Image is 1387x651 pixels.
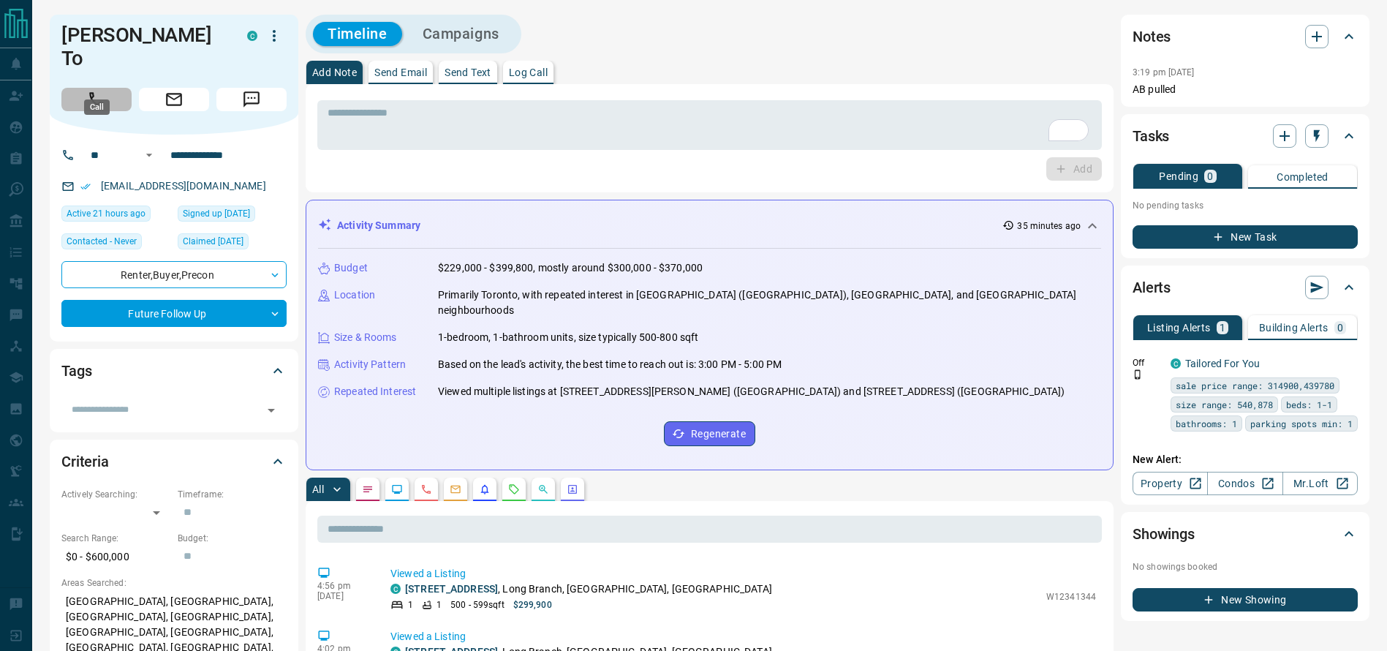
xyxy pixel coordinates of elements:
[337,218,420,233] p: Activity Summary
[61,450,109,473] h2: Criteria
[1171,358,1181,369] div: condos.ca
[61,545,170,569] p: $0 - $600,000
[1185,358,1260,369] a: Tailored For You
[101,180,266,192] a: [EMAIL_ADDRESS][DOMAIN_NAME]
[438,330,698,345] p: 1-bedroom, 1-bathroom units, size typically 500-800 sqft
[438,287,1101,318] p: Primarily Toronto, with repeated interest in [GEOGRAPHIC_DATA] ([GEOGRAPHIC_DATA]), [GEOGRAPHIC_D...
[334,330,397,345] p: Size & Rooms
[61,88,132,111] span: Call
[140,146,158,164] button: Open
[390,629,1096,644] p: Viewed a Listing
[1259,323,1329,333] p: Building Alerts
[178,532,287,545] p: Budget:
[408,22,514,46] button: Campaigns
[436,598,442,612] p: 1
[1133,522,1195,546] h2: Showings
[664,421,755,446] button: Regenerate
[1159,171,1198,181] p: Pending
[391,483,403,495] svg: Lead Browsing Activity
[438,260,703,276] p: $229,000 - $399,800, mostly around $300,000 - $370,000
[61,353,287,388] div: Tags
[1133,560,1358,573] p: No showings booked
[1017,219,1081,233] p: 35 minutes ago
[183,234,243,249] span: Claimed [DATE]
[1133,369,1143,380] svg: Push Notification Only
[313,22,402,46] button: Timeline
[312,484,324,494] p: All
[1282,472,1358,495] a: Mr.Loft
[1133,472,1208,495] a: Property
[1133,270,1358,305] div: Alerts
[445,67,491,78] p: Send Text
[61,576,287,590] p: Areas Searched:
[1176,397,1273,412] span: size range: 540,878
[1133,516,1358,552] div: Showings
[405,583,498,595] a: [STREET_ADDRESS]
[261,400,281,421] button: Open
[479,483,491,495] svg: Listing Alerts
[1133,118,1358,154] div: Tasks
[513,598,552,612] p: $299,900
[420,483,432,495] svg: Calls
[334,384,416,399] p: Repeated Interest
[450,483,461,495] svg: Emails
[1286,397,1332,412] span: beds: 1-1
[178,206,287,226] div: Fri Sep 25 2020
[61,261,287,288] div: Renter , Buyer , Precon
[1207,472,1282,495] a: Condos
[438,357,782,372] p: Based on the lead's activity, the best time to reach out is: 3:00 PM - 5:00 PM
[61,23,225,70] h1: [PERSON_NAME] To
[317,591,369,601] p: [DATE]
[84,99,110,115] div: Call
[537,483,549,495] svg: Opportunities
[178,488,287,501] p: Timeframe:
[334,287,375,303] p: Location
[567,483,578,495] svg: Agent Actions
[1207,171,1213,181] p: 0
[1133,25,1171,48] h2: Notes
[390,584,401,594] div: condos.ca
[334,260,368,276] p: Budget
[1133,124,1169,148] h2: Tasks
[61,359,91,383] h2: Tags
[80,181,91,192] svg: Email Verified
[1133,195,1358,217] p: No pending tasks
[362,483,374,495] svg: Notes
[1133,19,1358,54] div: Notes
[1250,416,1353,431] span: parking spots min: 1
[1277,172,1329,182] p: Completed
[67,234,137,249] span: Contacted - Never
[318,212,1101,239] div: Activity Summary35 minutes ago
[509,67,548,78] p: Log Call
[1337,323,1343,333] p: 0
[247,31,257,41] div: condos.ca
[1133,356,1162,369] p: Off
[61,300,287,327] div: Future Follow Up
[1176,378,1334,393] span: sale price range: 314900,439780
[1133,67,1195,78] p: 3:19 pm [DATE]
[438,384,1065,399] p: Viewed multiple listings at [STREET_ADDRESS][PERSON_NAME] ([GEOGRAPHIC_DATA]) and [STREET_ADDRESS...
[1133,588,1358,612] button: New Showing
[328,107,1092,144] textarea: To enrich screen reader interactions, please activate Accessibility in Grammarly extension settings
[1133,225,1358,249] button: New Task
[61,488,170,501] p: Actively Searching:
[1133,276,1171,299] h2: Alerts
[183,206,250,221] span: Signed up [DATE]
[1046,590,1096,603] p: W12341344
[1133,82,1358,97] p: AB pulled
[408,598,413,612] p: 1
[61,206,170,226] div: Mon Oct 13 2025
[61,444,287,479] div: Criteria
[61,532,170,545] p: Search Range:
[334,357,406,372] p: Activity Pattern
[508,483,520,495] svg: Requests
[139,88,209,111] span: Email
[67,206,145,221] span: Active 21 hours ago
[312,67,357,78] p: Add Note
[1220,323,1225,333] p: 1
[390,566,1096,582] p: Viewed a Listing
[1133,452,1358,467] p: New Alert:
[216,88,287,111] span: Message
[317,581,369,591] p: 4:56 pm
[1176,416,1237,431] span: bathrooms: 1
